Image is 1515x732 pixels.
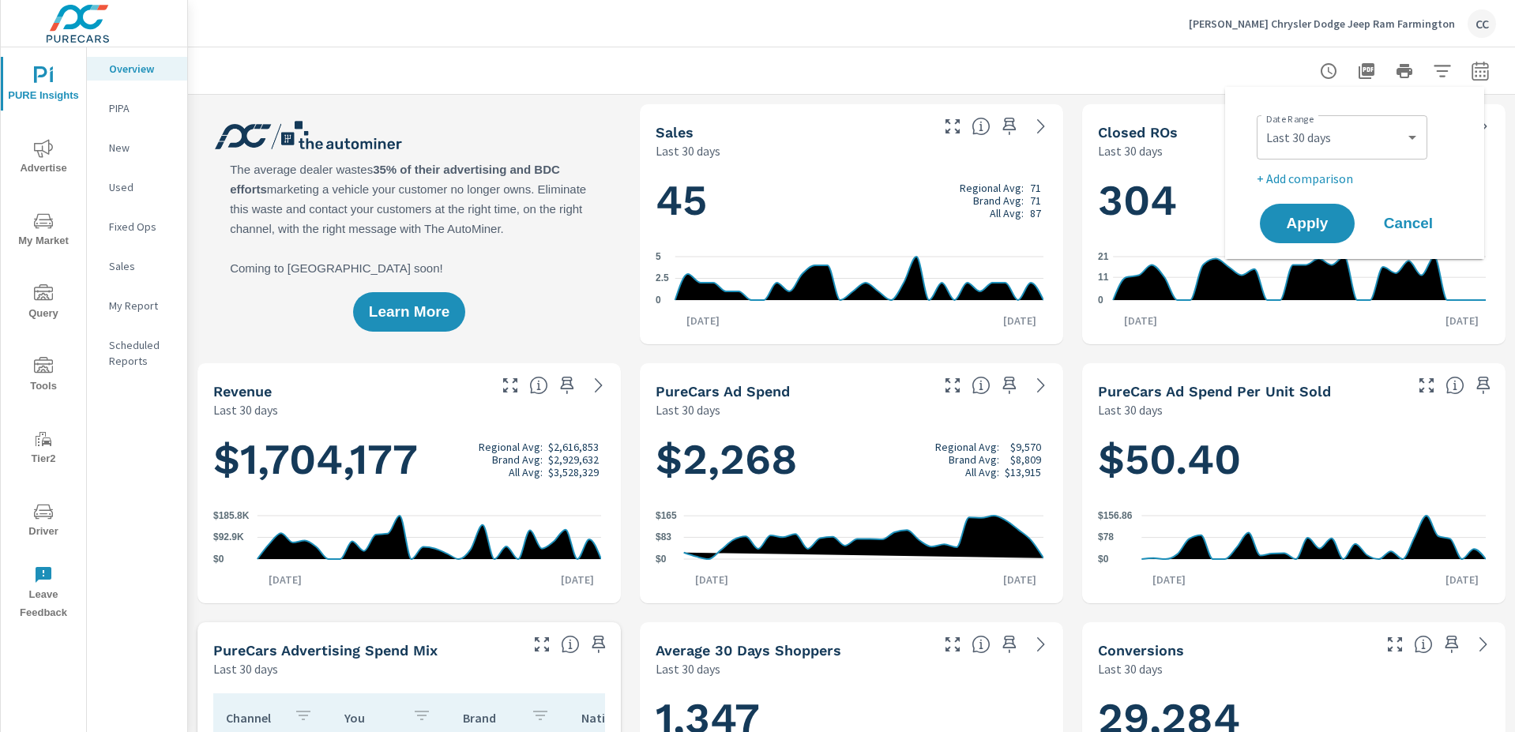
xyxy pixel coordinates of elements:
[940,114,965,139] button: Make Fullscreen
[656,642,841,659] h5: Average 30 Days Shoppers
[1028,373,1054,398] a: See more details in report
[1414,635,1433,654] span: The number of dealer-specified goals completed by a visitor. [Source: This data is provided by th...
[656,174,1047,227] h1: 45
[992,572,1047,587] p: [DATE]
[1382,632,1408,657] button: Make Fullscreen
[1098,510,1133,521] text: $156.86
[1445,376,1464,395] span: Average cost of advertising per each vehicle sold at the dealer over the selected date range. The...
[550,572,605,587] p: [DATE]
[1361,204,1456,243] button: Cancel
[1414,373,1439,398] button: Make Fullscreen
[548,453,599,466] p: $2,929,632
[1276,216,1339,231] span: Apply
[972,635,991,654] span: A rolling 30 day total of daily Shoppers on the dealership website, averaged over the selected da...
[109,179,175,195] p: Used
[586,373,611,398] a: See more details in report
[656,251,661,262] text: 5
[656,400,720,419] p: Last 30 days
[213,383,272,400] h5: Revenue
[554,373,580,398] span: Save this to your personalized report
[656,295,661,306] text: 0
[1257,169,1459,188] p: + Add comparison
[463,710,518,726] p: Brand
[213,554,224,565] text: $0
[6,212,81,250] span: My Market
[109,140,175,156] p: New
[1010,441,1041,453] p: $9,570
[1351,55,1382,87] button: "Export Report to PDF"
[109,298,175,313] p: My Report
[1098,554,1109,565] text: $0
[109,100,175,116] p: PIPA
[1098,433,1490,486] h1: $50.40
[213,659,278,678] p: Last 30 days
[548,441,599,453] p: $2,616,853
[6,66,81,105] span: PURE Insights
[561,635,580,654] span: This table looks at how you compare to the amount of budget you spend per channel as opposed to y...
[109,219,175,235] p: Fixed Ops
[1389,55,1420,87] button: Print Report
[656,141,720,160] p: Last 30 days
[1028,114,1054,139] a: See more details in report
[1030,207,1041,220] p: 87
[213,532,244,543] text: $92.9K
[6,284,81,323] span: Query
[960,182,1024,194] p: Regional Avg:
[656,554,667,565] text: $0
[965,466,999,479] p: All Avg:
[6,502,81,541] span: Driver
[498,373,523,398] button: Make Fullscreen
[1098,659,1163,678] p: Last 30 days
[369,305,449,319] span: Learn More
[656,531,671,542] text: $83
[1427,55,1458,87] button: Apply Filters
[87,175,187,199] div: Used
[1010,453,1041,466] p: $8,809
[87,215,187,238] div: Fixed Ops
[87,333,187,373] div: Scheduled Reports
[997,114,1022,139] span: Save this to your personalized report
[258,572,313,587] p: [DATE]
[6,357,81,396] span: Tools
[353,292,465,332] button: Learn More
[973,194,1024,207] p: Brand Avg:
[492,453,543,466] p: Brand Avg:
[997,373,1022,398] span: Save this to your personalized report
[213,433,605,486] h1: $1,704,177
[1098,642,1184,659] h5: Conversions
[684,572,739,587] p: [DATE]
[87,57,187,81] div: Overview
[990,207,1024,220] p: All Avg:
[529,376,548,395] span: Total sales revenue over the selected date range. [Source: This data is sourced from the dealer’s...
[997,632,1022,657] span: Save this to your personalized report
[1098,400,1163,419] p: Last 30 days
[949,453,999,466] p: Brand Avg:
[656,659,720,678] p: Last 30 days
[935,441,999,453] p: Regional Avg:
[6,430,81,468] span: Tier2
[581,710,637,726] p: National
[656,273,669,284] text: 2.5
[1098,124,1178,141] h5: Closed ROs
[1468,9,1496,38] div: CC
[548,466,599,479] p: $3,528,329
[1098,383,1331,400] h5: PureCars Ad Spend Per Unit Sold
[344,710,400,726] p: You
[6,139,81,178] span: Advertise
[509,466,543,479] p: All Avg:
[1377,216,1440,231] span: Cancel
[992,313,1047,328] p: [DATE]
[87,96,187,120] div: PIPA
[87,136,187,160] div: New
[213,400,278,419] p: Last 30 days
[87,254,187,278] div: Sales
[1434,572,1490,587] p: [DATE]
[940,373,965,398] button: Make Fullscreen
[656,124,694,141] h5: Sales
[529,632,554,657] button: Make Fullscreen
[1,47,86,629] div: nav menu
[656,510,677,521] text: $165
[1141,572,1197,587] p: [DATE]
[1098,141,1163,160] p: Last 30 days
[972,117,991,136] span: Number of vehicles sold by the dealership over the selected date range. [Source: This data is sou...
